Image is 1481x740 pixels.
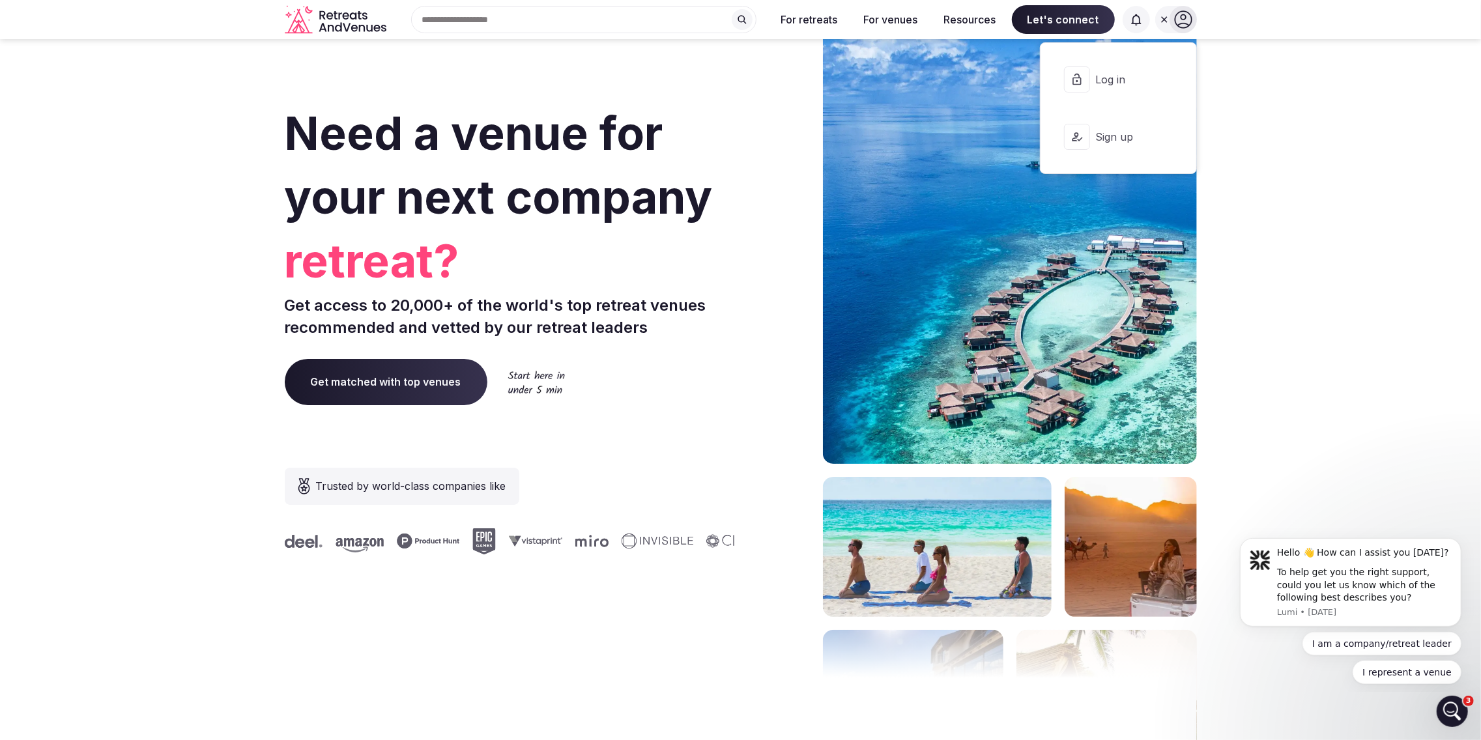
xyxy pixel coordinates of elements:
img: Start here in under 5 min [508,371,565,393]
svg: Deel company logo [281,535,319,548]
button: For venues [854,5,928,34]
span: Trusted by world-class companies like [316,478,506,494]
p: Get access to 20,000+ of the world's top retreat venues recommended and vetted by our retreat lea... [285,294,736,338]
span: retreat? [285,229,736,293]
button: Log in [1051,53,1185,106]
span: Log in [1095,72,1158,87]
span: 3 [1463,696,1474,706]
img: woman sitting in back of truck with camels [1065,477,1197,617]
svg: Retreats and Venues company logo [285,5,389,35]
a: Visit the homepage [285,5,389,35]
iframe: Intercom notifications message [1220,529,1481,692]
svg: Invisible company logo [618,534,689,549]
span: Sign up [1095,130,1158,144]
button: Sign up [1051,111,1185,163]
svg: Vistaprint company logo [505,535,558,547]
a: Get matched with top venues [285,359,487,405]
button: For retreats [771,5,848,34]
span: Let's connect [1012,5,1115,34]
svg: Miro company logo [571,535,605,547]
img: yoga on tropical beach [823,477,1052,617]
svg: Epic Games company logo [468,528,492,554]
iframe: Intercom live chat [1437,696,1468,727]
span: Need a venue for your next company [285,106,713,225]
button: Resources [934,5,1007,34]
